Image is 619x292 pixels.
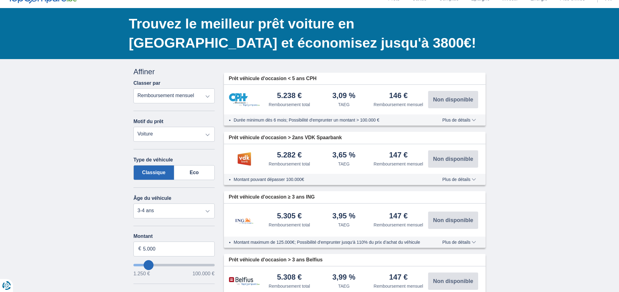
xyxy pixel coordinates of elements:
[433,156,473,162] span: Non disponible
[277,151,302,160] div: 5.282 €
[277,212,302,221] div: 5.305 €
[133,157,173,163] label: Type de véhicule
[129,14,486,53] h1: Trouvez le meilleur prêt voiture en [GEOGRAPHIC_DATA] et économisez jusqu'à 3800€!
[133,67,215,77] div: Affiner
[428,91,478,108] button: Non disponible
[332,151,356,160] div: 3,65 %
[428,273,478,290] button: Non disponible
[442,177,476,182] span: Plus de détails
[374,161,423,167] div: Remboursement mensuel
[133,271,150,276] span: 1.250 €
[338,101,350,108] div: TAEG
[138,245,141,252] span: €
[133,234,215,239] label: Montant
[438,240,481,245] button: Plus de détails
[229,256,323,264] span: Prêt véhicule d'occasion > 3 ans Belfius
[192,271,214,276] span: 100.000 €
[332,212,356,221] div: 3,95 %
[133,264,215,266] input: wantToBorrow
[229,151,260,167] img: pret personnel VDK bank
[229,75,317,82] span: Prêt véhicule d'occasion < 5 ans CPH
[229,194,315,201] span: Prêt véhicule d'occasion ≥ 3 ans ING
[338,222,350,228] div: TAEG
[442,118,476,122] span: Plus de détails
[269,283,310,289] div: Remboursement total
[133,165,174,180] label: Classique
[229,210,260,230] img: pret personnel ING
[438,177,481,182] button: Plus de détails
[332,92,356,100] div: 3,09 %
[133,119,163,124] label: Motif du prêt
[433,97,473,102] span: Non disponible
[433,217,473,223] span: Non disponible
[277,273,302,282] div: 5.308 €
[229,93,260,106] img: pret personnel CPH Banque
[229,277,260,286] img: pret personnel Belfius
[338,283,350,289] div: TAEG
[234,117,424,123] li: Durée minimum dès 6 mois; Possibilité d'emprunter un montant > 100.000 €
[174,165,215,180] label: Eco
[234,176,424,182] li: Montant pouvant dépasser 100.000€
[442,240,476,244] span: Plus de détails
[133,80,160,86] label: Classer par
[277,92,302,100] div: 5.238 €
[374,101,423,108] div: Remboursement mensuel
[269,101,310,108] div: Remboursement total
[428,150,478,168] button: Non disponible
[332,273,356,282] div: 3,99 %
[338,161,350,167] div: TAEG
[438,118,481,122] button: Plus de détails
[389,151,408,160] div: 147 €
[133,195,171,201] label: Âge du véhicule
[269,161,310,167] div: Remboursement total
[433,278,473,284] span: Non disponible
[374,222,423,228] div: Remboursement mensuel
[234,239,424,245] li: Montant maximum de 125.000€; Possibilité d'emprunter jusqu‘à 110% du prix d’achat du véhicule
[389,212,408,221] div: 147 €
[374,283,423,289] div: Remboursement mensuel
[389,273,408,282] div: 147 €
[229,134,342,141] span: Prêt véhicule d'occasion > 2ans VDK Spaarbank
[389,92,408,100] div: 146 €
[269,222,310,228] div: Remboursement total
[428,212,478,229] button: Non disponible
